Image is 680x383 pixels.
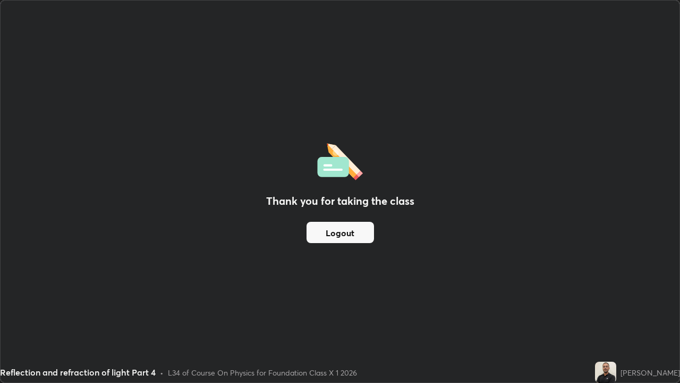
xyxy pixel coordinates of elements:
img: offlineFeedback.1438e8b3.svg [317,140,363,180]
h2: Thank you for taking the class [266,193,414,209]
div: • [160,367,164,378]
div: [PERSON_NAME] [620,367,680,378]
div: L34 of Course On Physics for Foundation Class X 1 2026 [168,367,357,378]
button: Logout [307,222,374,243]
img: 8c1fde6419384cb7889f551dfce9ab8f.jpg [595,362,616,383]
